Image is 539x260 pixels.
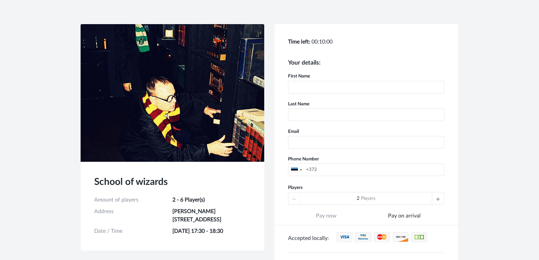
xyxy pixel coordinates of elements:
[366,212,442,225] a: Pay on arrival
[411,238,427,243] a: Cash
[288,164,304,176] div: Estonia (Eesti): +372
[311,39,319,45] span: 00:
[94,206,172,225] td: Address
[172,206,251,225] td: [PERSON_NAME] [STREET_ADDRESS]
[326,39,333,45] span: 00
[374,238,390,243] a: Credit/Debit cards
[337,238,352,243] a: Credit/Debit cards
[283,128,450,135] label: Email
[393,238,408,243] a: Credit/Debit cards
[172,194,251,206] td: 2 - 6 Player(s)
[357,196,359,201] span: 2
[94,175,251,189] h3: School of wizards
[288,39,310,45] b: Time left:
[283,101,450,107] label: Last Name
[81,24,264,162] img: School of wizards
[355,238,371,243] a: Credit/Debit cards
[94,225,172,237] td: Date / Time
[94,194,172,206] td: Amount of players
[172,225,251,237] td: [DATE] 17:30 - 18:30
[288,184,303,191] label: Players
[288,232,337,244] div: Accepted locally:
[319,39,326,45] span: 10:
[288,59,444,66] h5: Your details:
[283,73,450,80] label: First Name
[283,156,450,162] label: Phone Number
[288,212,365,225] span: Pay now
[361,196,375,201] span: Players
